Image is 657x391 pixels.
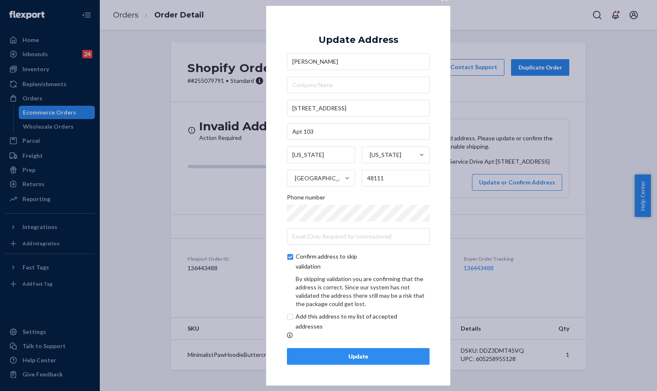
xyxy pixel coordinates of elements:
div: [GEOGRAPHIC_DATA] [295,174,344,182]
input: City [287,147,355,163]
input: Company Name [287,77,430,93]
input: [GEOGRAPHIC_DATA] [294,170,295,187]
input: Street Address 2 (Optional) [287,123,430,140]
input: First & Last Name [287,53,430,70]
input: Email (Only Required for International) [287,228,430,245]
button: Update [287,348,430,365]
span: Phone number [287,193,325,205]
input: [US_STATE] [369,147,370,163]
div: By skipping validation you are confirming that the address is correct. Since our system has not v... [296,275,430,308]
div: [US_STATE] [370,151,401,159]
input: Street Address [287,100,430,117]
div: Update Address [319,35,398,45]
div: Update [294,352,422,361]
input: ZIP Code [362,170,430,187]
